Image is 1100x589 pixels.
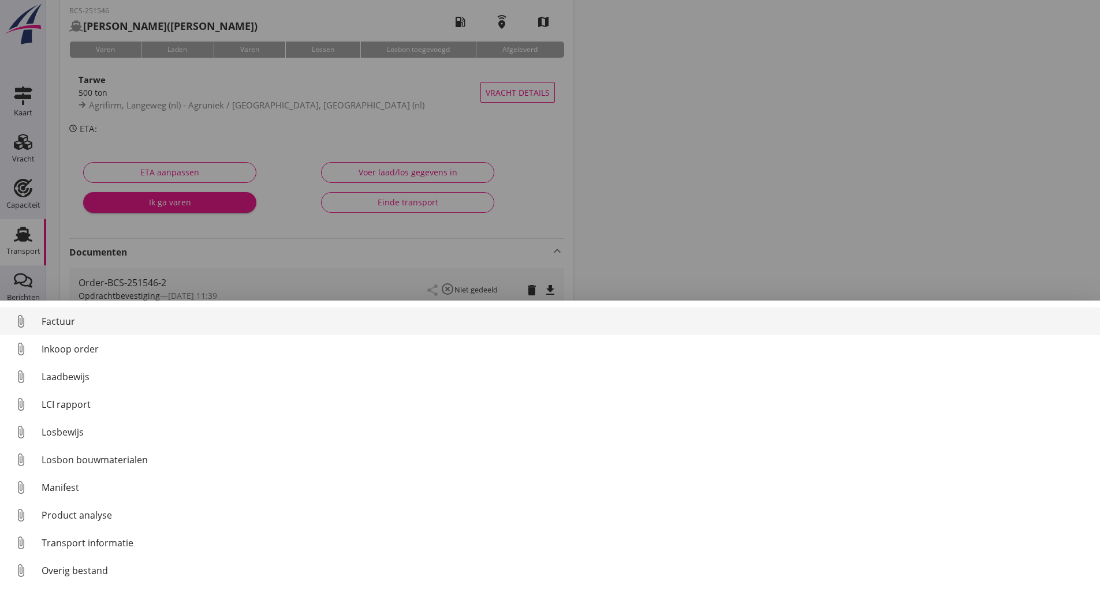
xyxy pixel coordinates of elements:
i: attach_file [12,367,30,386]
div: Losbewijs [42,425,1091,439]
div: LCI rapport [42,397,1091,411]
i: attach_file [12,340,30,358]
div: Laadbewijs [42,370,1091,384]
div: Losbon bouwmaterialen [42,453,1091,467]
i: attach_file [12,561,30,580]
i: attach_file [12,312,30,331]
i: attach_file [12,534,30,552]
div: Manifest [42,481,1091,494]
i: attach_file [12,451,30,469]
div: Transport informatie [42,536,1091,550]
div: Inkoop order [42,342,1091,356]
i: attach_file [12,423,30,441]
i: attach_file [12,478,30,497]
div: Overig bestand [42,564,1091,577]
i: attach_file [12,395,30,414]
div: Factuur [42,314,1091,328]
div: Product analyse [42,508,1091,522]
i: attach_file [12,506,30,524]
